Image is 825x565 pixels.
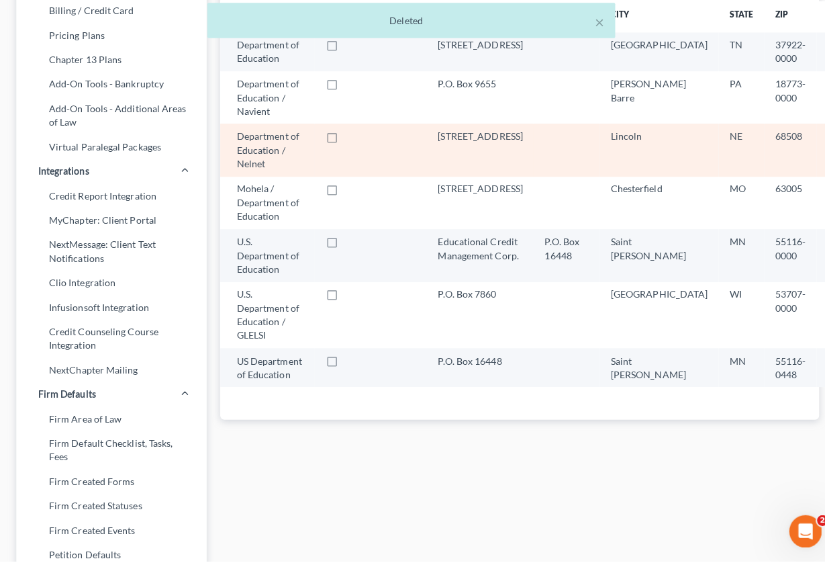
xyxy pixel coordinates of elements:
div: [GEOGRAPHIC_DATA] [603,48,699,62]
div: Educational Credit Management Corp. [432,243,516,270]
a: Add-On Tools - Additional Areas of Law [16,106,204,144]
div: Deleted [215,24,597,38]
a: Firm Default Checklist, Tasks, Fees [16,437,204,474]
a: Add-On Tools - Bankruptcy [16,82,204,106]
a: Firm Created Statuses [16,498,204,523]
div: Department of Education [234,48,300,75]
a: Firm Created Forms [16,474,204,498]
div: MN [720,361,744,374]
div: MO [720,191,744,204]
div: Department of Education / Navient [234,87,300,128]
a: Integrations [16,168,204,192]
div: [PERSON_NAME] Barre [603,87,699,114]
div: Saint [PERSON_NAME] [603,243,699,270]
div: 63005 [765,191,795,204]
a: Firm Created Events [16,523,204,547]
a: Billing / Credit Card [16,9,204,34]
div: 53707-0000 [765,295,795,322]
div: Saint [PERSON_NAME] [603,361,699,388]
a: NextChapter Mailing [16,364,204,388]
div: U.S. Department of Education / GLELSI [234,295,300,349]
a: Firm Area of Law [16,412,204,437]
a: Credit Counseling Course Integration [16,327,204,364]
div: PA [720,87,744,101]
span: Integrations [38,173,88,187]
div: Mohela / Department of Education [234,191,300,231]
a: Virtual Paralegal Packages [16,144,204,168]
div: Department of Education / Nelnet [234,139,300,179]
div: P.O. Box 16448 [538,243,581,270]
div: 55116-0448 [765,361,795,388]
a: Chapter 13 Plans [16,58,204,82]
div: U.S. Department of Education [234,243,300,284]
div: P.O. Box 9655 [432,87,516,101]
div: [STREET_ADDRESS] [432,48,516,62]
div: WI [720,295,744,308]
a: Infusionsoft Integration [16,302,204,327]
a: MyChapter: Client Portal [16,216,204,241]
span: Firm Defaults [38,394,95,407]
div: MN [720,243,744,257]
div: [GEOGRAPHIC_DATA] [603,295,699,308]
div: TN [720,48,744,62]
div: 55116-0000 [765,243,795,270]
div: [STREET_ADDRESS] [432,191,516,204]
a: Firm Defaults [16,388,204,412]
div: P.O. Box 16448 [432,361,516,374]
span: 2 [807,519,818,530]
div: P.O. Box 7860 [432,295,516,308]
div: Lincoln [603,139,699,153]
button: × [587,24,597,40]
a: Credit Report Integration [16,192,204,216]
div: US Department of Education [234,361,300,388]
div: 68508 [765,139,795,153]
a: Clio Integration [16,278,204,302]
div: Chesterfield [603,191,699,204]
div: 37922-0000 [765,48,795,75]
div: NE [720,139,744,153]
a: NextMessage: Client Text Notifications [16,241,204,278]
div: [STREET_ADDRESS] [432,139,516,153]
iframe: Intercom live chat [779,519,812,552]
div: 18773-0000 [765,87,795,114]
